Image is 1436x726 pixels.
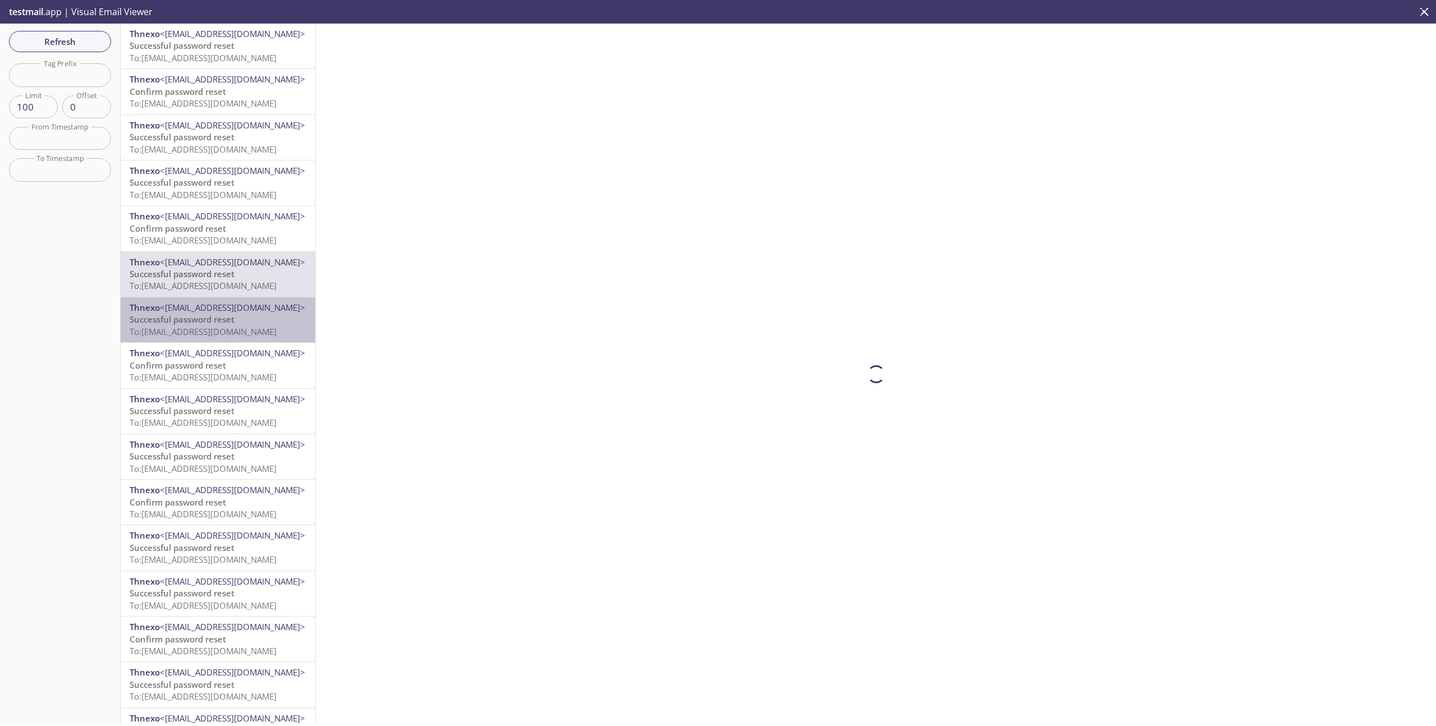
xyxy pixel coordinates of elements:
[130,98,277,109] span: To: [EMAIL_ADDRESS][DOMAIN_NAME]
[130,326,277,337] span: To: [EMAIL_ADDRESS][DOMAIN_NAME]
[130,393,160,405] span: Thnexo
[121,115,315,160] div: Thnexo<[EMAIL_ADDRESS][DOMAIN_NAME]>Successful password resetTo:[EMAIL_ADDRESS][DOMAIN_NAME]
[130,439,160,450] span: Thnexo
[160,713,305,724] span: <[EMAIL_ADDRESS][DOMAIN_NAME]>
[9,6,43,18] span: testmail
[130,223,226,234] span: Confirm password reset
[130,679,234,690] span: Successful password reset
[130,52,277,63] span: To: [EMAIL_ADDRESS][DOMAIN_NAME]
[130,302,160,313] span: Thnexo
[130,497,226,508] span: Confirm password reset
[130,554,277,565] span: To: [EMAIL_ADDRESS][DOMAIN_NAME]
[130,28,160,39] span: Thnexo
[9,31,111,52] button: Refresh
[130,347,160,359] span: Thnexo
[121,160,315,205] div: Thnexo<[EMAIL_ADDRESS][DOMAIN_NAME]>Successful password resetTo:[EMAIL_ADDRESS][DOMAIN_NAME]
[130,268,234,279] span: Successful password reset
[130,451,234,462] span: Successful password reset
[130,177,234,188] span: Successful password reset
[18,34,102,49] span: Refresh
[130,691,277,702] span: To: [EMAIL_ADDRESS][DOMAIN_NAME]
[130,314,234,325] span: Successful password reset
[130,633,226,645] span: Confirm password reset
[130,463,277,474] span: To: [EMAIL_ADDRESS][DOMAIN_NAME]
[130,417,277,428] span: To: [EMAIL_ADDRESS][DOMAIN_NAME]
[130,256,160,268] span: Thnexo
[160,484,305,495] span: <[EMAIL_ADDRESS][DOMAIN_NAME]>
[121,252,315,297] div: Thnexo<[EMAIL_ADDRESS][DOMAIN_NAME]>Successful password resetTo:[EMAIL_ADDRESS][DOMAIN_NAME]
[130,210,160,222] span: Thnexo
[130,405,234,416] span: Successful password reset
[160,621,305,632] span: <[EMAIL_ADDRESS][DOMAIN_NAME]>
[130,235,277,246] span: To: [EMAIL_ADDRESS][DOMAIN_NAME]
[130,621,160,632] span: Thnexo
[130,645,277,656] span: To: [EMAIL_ADDRESS][DOMAIN_NAME]
[160,256,305,268] span: <[EMAIL_ADDRESS][DOMAIN_NAME]>
[130,40,234,51] span: Successful password reset
[160,165,305,176] span: <[EMAIL_ADDRESS][DOMAIN_NAME]>
[160,530,305,541] span: <[EMAIL_ADDRESS][DOMAIN_NAME]>
[121,206,315,251] div: Thnexo<[EMAIL_ADDRESS][DOMAIN_NAME]>Confirm password resetTo:[EMAIL_ADDRESS][DOMAIN_NAME]
[130,165,160,176] span: Thnexo
[130,587,234,599] span: Successful password reset
[121,343,315,388] div: Thnexo<[EMAIL_ADDRESS][DOMAIN_NAME]>Confirm password resetTo:[EMAIL_ADDRESS][DOMAIN_NAME]
[160,302,305,313] span: <[EMAIL_ADDRESS][DOMAIN_NAME]>
[130,131,234,143] span: Successful password reset
[121,480,315,525] div: Thnexo<[EMAIL_ADDRESS][DOMAIN_NAME]>Confirm password resetTo:[EMAIL_ADDRESS][DOMAIN_NAME]
[130,73,160,85] span: Thnexo
[130,360,226,371] span: Confirm password reset
[130,371,277,383] span: To: [EMAIL_ADDRESS][DOMAIN_NAME]
[160,667,305,678] span: <[EMAIL_ADDRESS][DOMAIN_NAME]>
[130,144,277,155] span: To: [EMAIL_ADDRESS][DOMAIN_NAME]
[130,280,277,291] span: To: [EMAIL_ADDRESS][DOMAIN_NAME]
[130,484,160,495] span: Thnexo
[130,530,160,541] span: Thnexo
[130,189,277,200] span: To: [EMAIL_ADDRESS][DOMAIN_NAME]
[160,347,305,359] span: <[EMAIL_ADDRESS][DOMAIN_NAME]>
[121,662,315,707] div: Thnexo<[EMAIL_ADDRESS][DOMAIN_NAME]>Successful password resetTo:[EMAIL_ADDRESS][DOMAIN_NAME]
[121,24,315,68] div: Thnexo<[EMAIL_ADDRESS][DOMAIN_NAME]>Successful password resetTo:[EMAIL_ADDRESS][DOMAIN_NAME]
[130,120,160,131] span: Thnexo
[130,542,234,553] span: Successful password reset
[130,600,277,611] span: To: [EMAIL_ADDRESS][DOMAIN_NAME]
[160,439,305,450] span: <[EMAIL_ADDRESS][DOMAIN_NAME]>
[130,576,160,587] span: Thnexo
[130,86,226,97] span: Confirm password reset
[160,393,305,405] span: <[EMAIL_ADDRESS][DOMAIN_NAME]>
[121,69,315,114] div: Thnexo<[EMAIL_ADDRESS][DOMAIN_NAME]>Confirm password resetTo:[EMAIL_ADDRESS][DOMAIN_NAME]
[130,667,160,678] span: Thnexo
[121,297,315,342] div: Thnexo<[EMAIL_ADDRESS][DOMAIN_NAME]>Successful password resetTo:[EMAIL_ADDRESS][DOMAIN_NAME]
[130,713,160,724] span: Thnexo
[121,617,315,661] div: Thnexo<[EMAIL_ADDRESS][DOMAIN_NAME]>Confirm password resetTo:[EMAIL_ADDRESS][DOMAIN_NAME]
[160,28,305,39] span: <[EMAIL_ADDRESS][DOMAIN_NAME]>
[121,525,315,570] div: Thnexo<[EMAIL_ADDRESS][DOMAIN_NAME]>Successful password resetTo:[EMAIL_ADDRESS][DOMAIN_NAME]
[160,120,305,131] span: <[EMAIL_ADDRESS][DOMAIN_NAME]>
[121,434,315,479] div: Thnexo<[EMAIL_ADDRESS][DOMAIN_NAME]>Successful password resetTo:[EMAIL_ADDRESS][DOMAIN_NAME]
[160,576,305,587] span: <[EMAIL_ADDRESS][DOMAIN_NAME]>
[130,508,277,520] span: To: [EMAIL_ADDRESS][DOMAIN_NAME]
[121,389,315,434] div: Thnexo<[EMAIL_ADDRESS][DOMAIN_NAME]>Successful password resetTo:[EMAIL_ADDRESS][DOMAIN_NAME]
[160,73,305,85] span: <[EMAIL_ADDRESS][DOMAIN_NAME]>
[121,571,315,616] div: Thnexo<[EMAIL_ADDRESS][DOMAIN_NAME]>Successful password resetTo:[EMAIL_ADDRESS][DOMAIN_NAME]
[160,210,305,222] span: <[EMAIL_ADDRESS][DOMAIN_NAME]>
